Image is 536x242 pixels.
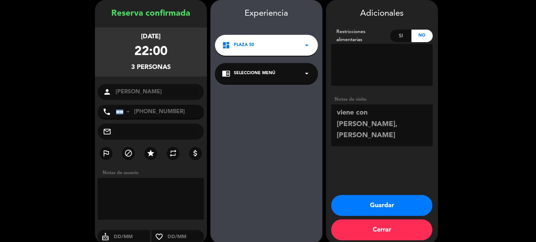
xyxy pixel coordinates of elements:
i: dashboard [222,41,230,49]
i: block [124,149,133,157]
input: DD/MM [113,233,150,241]
i: person [103,88,111,96]
div: Reserva confirmada [95,7,207,21]
div: Argentina: +54 [116,105,132,118]
span: Plaza 50 [234,42,254,49]
button: Cerrar [331,219,432,240]
div: Adicionales [331,7,433,21]
div: Si [390,30,411,42]
div: [DATE] [141,32,161,42]
i: star [147,149,155,157]
button: Guardar [331,195,432,216]
div: Experiencia [210,7,322,21]
i: arrow_drop_down [303,69,311,78]
input: DD/MM [167,233,204,241]
i: favorite_border [151,233,167,241]
i: arrow_drop_down [303,41,311,49]
div: Notas de usuario [99,169,207,177]
div: No [411,30,433,42]
div: Restricciones alimentarias [331,28,390,44]
i: attach_money [191,149,200,157]
div: Notas de visita [331,96,433,103]
i: outlined_flag [102,149,110,157]
i: chrome_reader_mode [222,69,230,78]
div: 22:00 [134,42,167,62]
i: mail_outline [103,127,111,136]
i: cake [98,233,113,241]
i: repeat [169,149,177,157]
i: phone [103,108,111,116]
div: 3 personas [131,62,171,72]
span: Seleccione Menú [234,70,275,77]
